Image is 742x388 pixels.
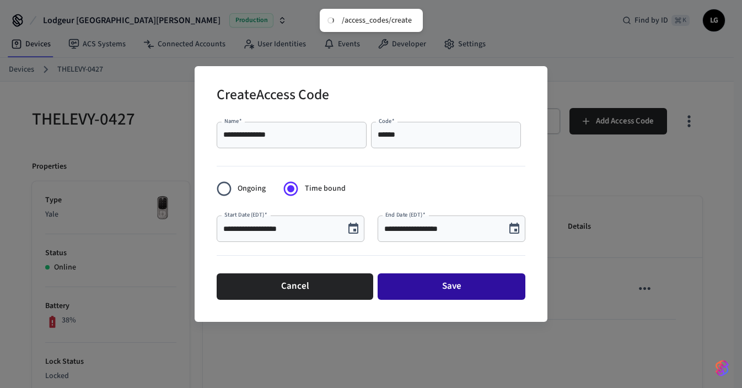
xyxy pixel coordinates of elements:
[716,359,729,377] img: SeamLogoGradient.69752ec5.svg
[379,117,395,125] label: Code
[342,15,412,25] div: /access_codes/create
[342,218,364,240] button: Choose date, selected date is Aug 15, 2025
[238,183,266,195] span: Ongoing
[305,183,346,195] span: Time bound
[217,79,329,113] h2: Create Access Code
[217,273,373,300] button: Cancel
[385,211,425,219] label: End Date (EDT)
[378,273,525,300] button: Save
[224,211,267,219] label: Start Date (EDT)
[224,117,242,125] label: Name
[503,218,525,240] button: Choose date, selected date is Aug 18, 2025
